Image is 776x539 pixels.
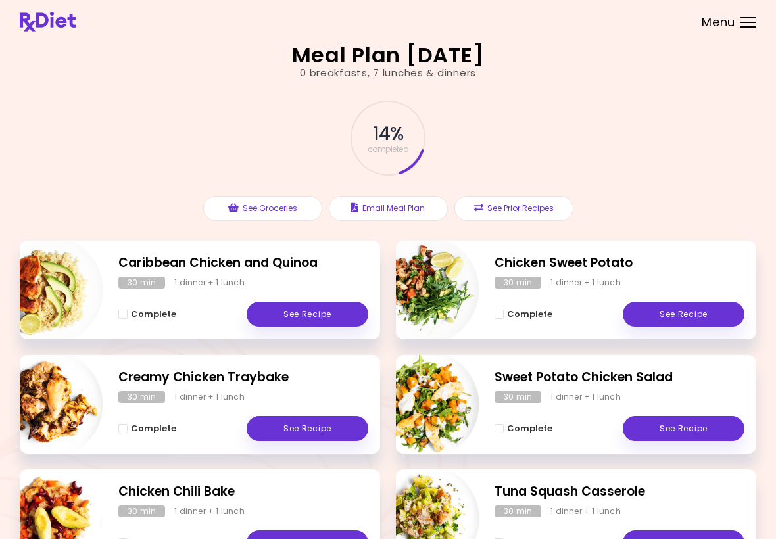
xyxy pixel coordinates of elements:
div: 1 dinner + 1 lunch [550,505,621,517]
h2: Sweet Potato Chicken Salad [495,368,744,387]
div: 30 min [495,277,541,289]
img: Info - Chicken Sweet Potato [370,235,479,344]
a: See Recipe - Sweet Potato Chicken Salad [623,416,744,441]
a: See Recipe - Caribbean Chicken and Quinoa [247,302,368,327]
span: Complete [131,423,176,434]
h2: Tuna Squash Casserole [495,482,744,502]
button: Complete - Sweet Potato Chicken Salad [495,421,552,436]
div: 0 breakfasts , 7 lunches & dinners [300,66,476,81]
div: 30 min [118,277,165,289]
div: 1 dinner + 1 lunch [550,391,621,403]
div: 1 dinner + 1 lunch [550,277,621,289]
div: 1 dinner + 1 lunch [174,277,245,289]
div: 1 dinner + 1 lunch [174,505,245,517]
a: See Recipe - Chicken Sweet Potato [623,302,744,327]
h2: Chicken Sweet Potato [495,254,744,273]
span: Complete [131,309,176,319]
span: 14 % [373,123,403,145]
div: 30 min [495,391,541,403]
div: 30 min [495,505,541,517]
button: Email Meal Plan [329,196,448,221]
h2: Chicken Chili Bake [118,482,368,502]
button: Complete - Caribbean Chicken and Quinoa [118,306,176,322]
span: Complete [507,423,552,434]
h2: Meal Plan [DATE] [292,45,485,66]
img: RxDiet [20,12,76,32]
span: Menu [702,16,735,28]
span: completed [368,145,409,153]
div: 30 min [118,391,165,403]
div: 1 dinner + 1 lunch [174,391,245,403]
span: Complete [507,309,552,319]
h2: Caribbean Chicken and Quinoa [118,254,368,273]
button: Complete - Creamy Chicken Traybake [118,421,176,436]
button: See Prior Recipes [454,196,573,221]
a: See Recipe - Creamy Chicken Traybake [247,416,368,441]
button: See Groceries [203,196,322,221]
h2: Creamy Chicken Traybake [118,368,368,387]
button: Complete - Chicken Sweet Potato [495,306,552,322]
img: Info - Sweet Potato Chicken Salad [370,350,479,459]
div: 30 min [118,505,165,517]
